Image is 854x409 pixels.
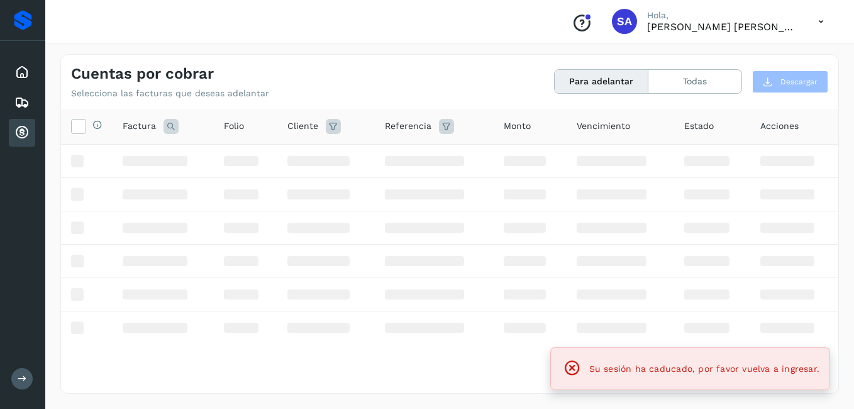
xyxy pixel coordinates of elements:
span: Descargar [780,76,818,87]
button: Todas [648,70,741,93]
span: Su sesión ha caducado, por favor vuelva a ingresar. [589,364,819,374]
div: Inicio [9,59,35,86]
button: Descargar [752,70,828,93]
span: Folio [224,120,244,133]
div: Cuentas por cobrar [9,119,35,147]
span: Referencia [385,120,431,133]
span: Cliente [287,120,318,133]
button: Para adelantar [555,70,648,93]
span: Monto [504,120,531,133]
h4: Cuentas por cobrar [71,65,214,83]
span: Vencimiento [577,120,630,133]
div: Embarques [9,89,35,116]
p: Saul Armando Palacios Martinez [647,21,798,33]
span: Factura [123,120,156,133]
p: Selecciona las facturas que deseas adelantar [71,88,269,99]
span: Acciones [760,120,799,133]
p: Hola, [647,10,798,21]
span: Estado [684,120,714,133]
